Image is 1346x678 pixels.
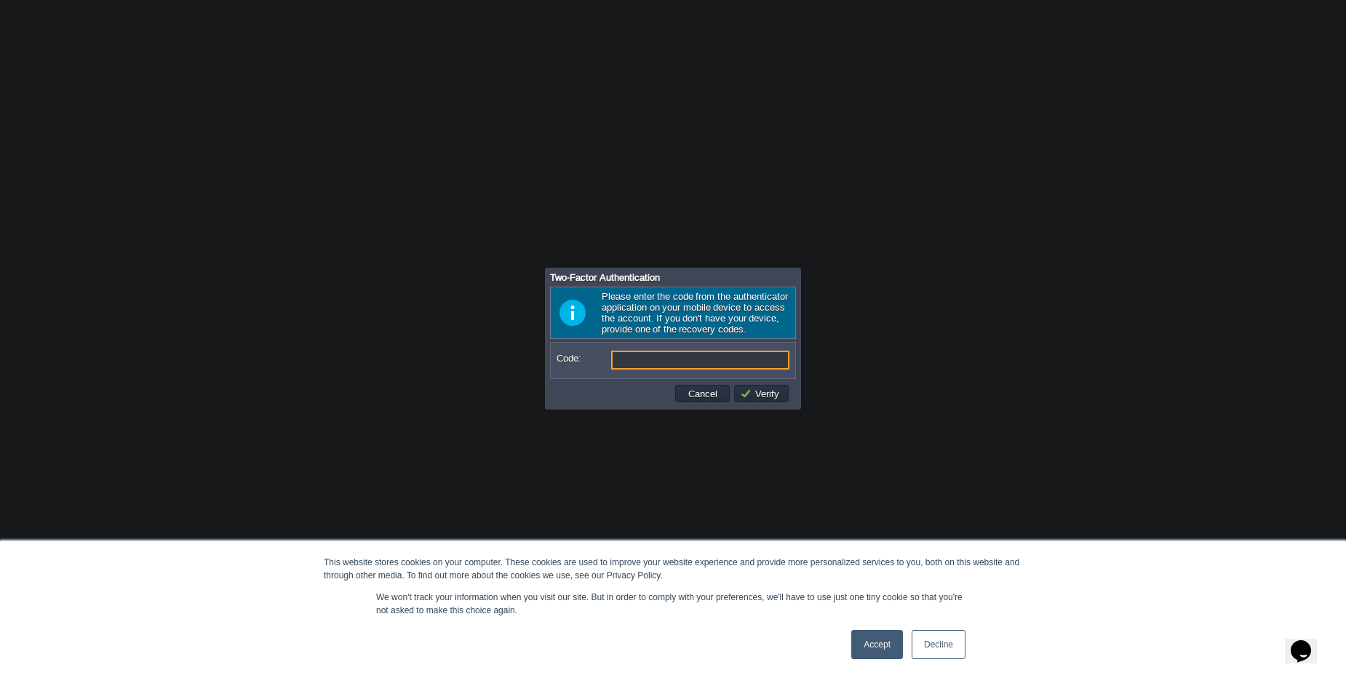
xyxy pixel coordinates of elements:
button: Verify [740,387,784,400]
p: We won't track your information when you visit our site. But in order to comply with your prefere... [376,591,970,617]
label: Code: [557,351,610,366]
a: Decline [912,630,965,659]
a: Accept [851,630,903,659]
iframe: chat widget [1285,620,1331,663]
button: Cancel [684,387,722,400]
div: Please enter the code from the authenticator application on your mobile device to access the acco... [550,287,796,339]
div: This website stores cookies on your computer. These cookies are used to improve your website expe... [324,556,1022,582]
span: Two-Factor Authentication [550,272,660,283]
